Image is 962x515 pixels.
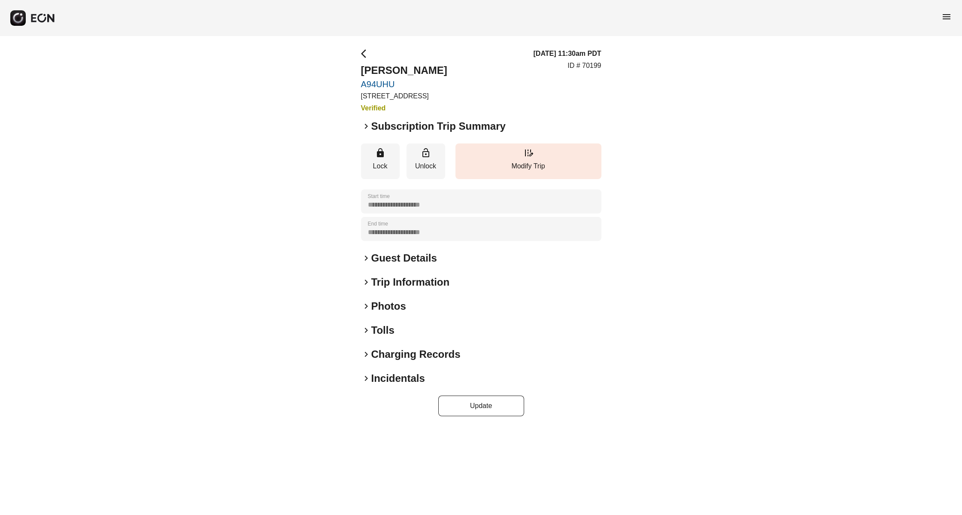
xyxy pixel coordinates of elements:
h3: [DATE] 11:30am PDT [534,49,601,59]
p: Unlock [411,161,441,171]
span: lock [375,148,385,158]
span: keyboard_arrow_right [361,325,371,335]
span: arrow_back_ios [361,49,371,59]
a: A94UHU [361,79,447,89]
h2: Incidentals [371,372,425,385]
span: edit_road [523,148,534,158]
button: Lock [361,143,400,179]
span: lock_open [421,148,431,158]
span: keyboard_arrow_right [361,121,371,131]
h2: Trip Information [371,275,450,289]
span: keyboard_arrow_right [361,373,371,384]
span: keyboard_arrow_right [361,301,371,311]
h2: Tolls [371,323,395,337]
span: keyboard_arrow_right [361,349,371,360]
h2: Subscription Trip Summary [371,119,506,133]
span: keyboard_arrow_right [361,277,371,287]
h2: Charging Records [371,347,461,361]
h2: [PERSON_NAME] [361,64,447,77]
p: ID # 70199 [567,61,601,71]
span: menu [941,12,952,22]
p: [STREET_ADDRESS] [361,91,447,101]
button: Modify Trip [455,143,601,179]
span: keyboard_arrow_right [361,253,371,263]
button: Update [438,396,524,416]
h3: Verified [361,103,447,113]
p: Lock [365,161,395,171]
p: Modify Trip [460,161,597,171]
button: Unlock [407,143,445,179]
h2: Photos [371,299,406,313]
h2: Guest Details [371,251,437,265]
